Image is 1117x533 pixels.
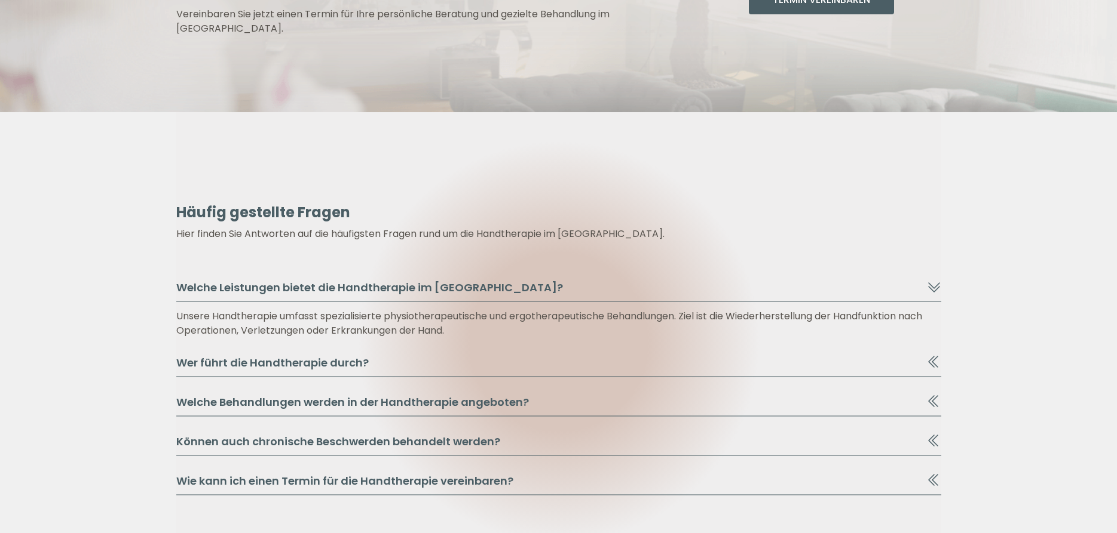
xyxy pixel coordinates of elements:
[176,279,941,302] button: Welche Leistungen bietet die Handtherapie im [GEOGRAPHIC_DATA]?
[176,203,941,222] h6: Häufig gestellte Fragen
[176,433,941,456] button: Können auch chronische Beschwerden behandelt werden?
[176,473,941,495] button: Wie kann ich einen Termin für die Handtherapie vereinbaren?
[176,309,941,338] div: Unsere Handtherapie umfasst spezialisierte physiotherapeutische und ergotherapeutische Behandlung...
[176,7,678,36] p: Vereinbaren Sie jetzt einen Termin für Ihre persönliche Beratung und gezielte Behandlung im [GEOG...
[176,355,941,377] button: Wer führt die Handtherapie durch?
[176,227,941,241] p: Hier finden Sie Antworten auf die häufigsten Fragen rund um die Handtherapie im [GEOGRAPHIC_DATA].
[176,394,941,417] button: Welche Behandlungen werden in der Handtherapie angeboten?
